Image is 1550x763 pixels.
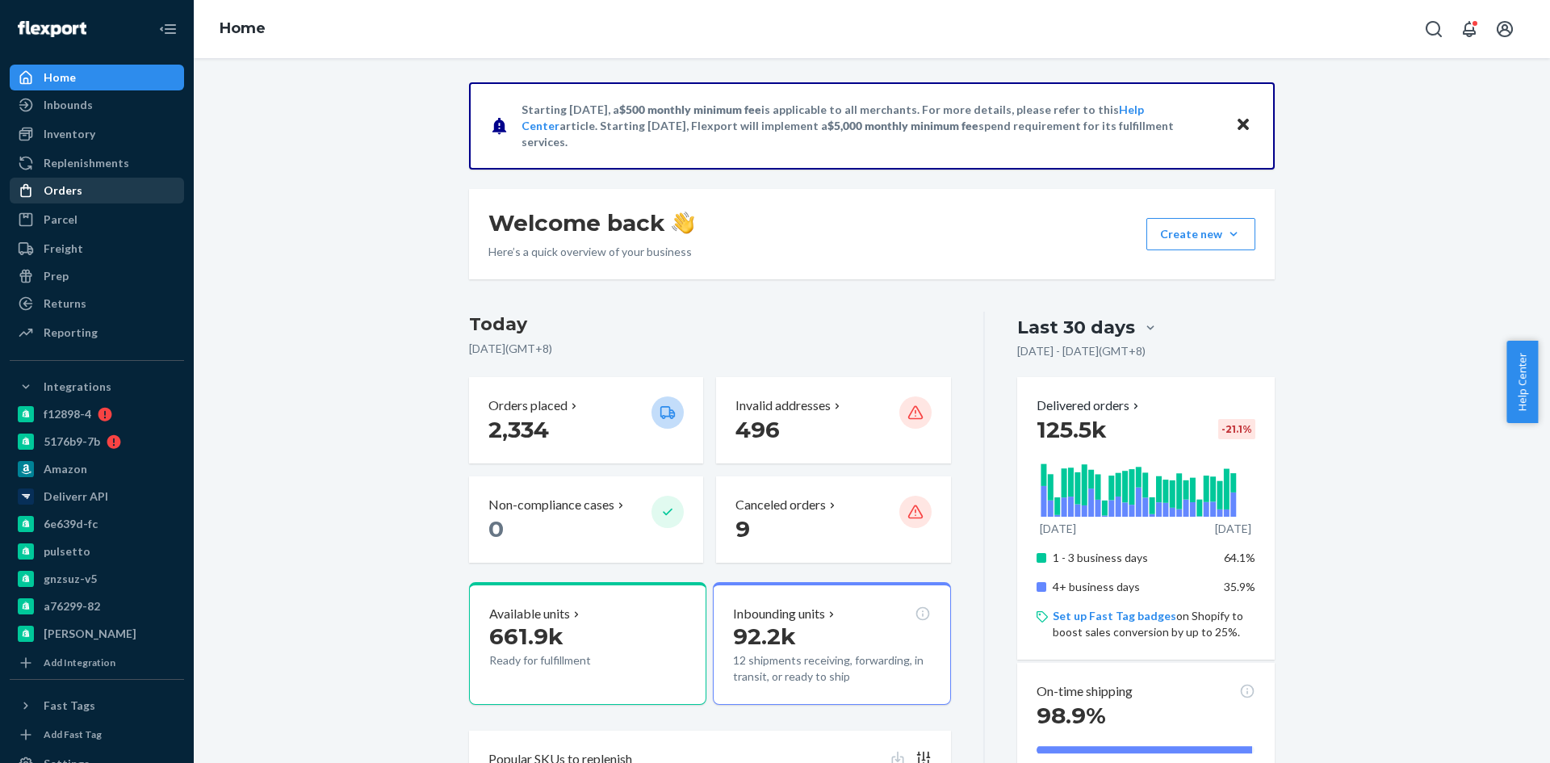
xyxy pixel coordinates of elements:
[488,496,614,514] p: Non-compliance cases
[469,582,706,705] button: Available units661.9kReady for fulfillment
[44,598,100,614] div: a76299-82
[1037,702,1106,729] span: 98.9%
[220,19,266,37] a: Home
[1215,521,1251,537] p: [DATE]
[1233,114,1254,137] button: Close
[44,268,69,284] div: Prep
[1224,580,1255,593] span: 35.9%
[44,379,111,395] div: Integrations
[827,119,978,132] span: $5,000 monthly minimum fee
[1453,13,1485,45] button: Open notifications
[44,325,98,341] div: Reporting
[1146,218,1255,250] button: Create new
[10,539,184,564] a: pulsetto
[44,571,97,587] div: gnzsuz-v5
[488,396,568,415] p: Orders placed
[1037,416,1107,443] span: 125.5k
[44,488,108,505] div: Deliverr API
[10,566,184,592] a: gnzsuz-v5
[1218,419,1255,439] div: -21.1 %
[44,543,90,560] div: pulsetto
[1053,550,1212,566] p: 1 - 3 business days
[1489,13,1521,45] button: Open account menu
[1224,551,1255,564] span: 64.1%
[44,516,98,532] div: 6e639d-fc
[469,312,951,337] h3: Today
[44,434,100,450] div: 5176b9-7b
[522,102,1220,150] p: Starting [DATE], a is applicable to all merchants. For more details, please refer to this article...
[10,693,184,719] button: Fast Tags
[619,103,761,116] span: $500 monthly minimum fee
[10,401,184,427] a: f12898-4
[10,593,184,619] a: a76299-82
[735,515,750,543] span: 9
[10,92,184,118] a: Inbounds
[469,341,951,357] p: [DATE] ( GMT+8 )
[489,652,639,669] p: Ready for fulfillment
[733,623,796,650] span: 92.2k
[10,511,184,537] a: 6e639d-fc
[44,126,95,142] div: Inventory
[44,212,77,228] div: Parcel
[10,484,184,509] a: Deliverr API
[1506,341,1538,423] button: Help Center
[716,476,950,563] button: Canceled orders 9
[735,396,831,415] p: Invalid addresses
[10,150,184,176] a: Replenishments
[488,208,694,237] h1: Welcome back
[1418,13,1450,45] button: Open Search Box
[1017,343,1146,359] p: [DATE] - [DATE] ( GMT+8 )
[1053,579,1212,595] p: 4+ business days
[489,623,563,650] span: 661.9k
[207,6,279,52] ol: breadcrumbs
[488,244,694,260] p: Here’s a quick overview of your business
[1053,609,1176,623] a: Set up Fast Tag badges
[44,626,136,642] div: [PERSON_NAME]
[10,236,184,262] a: Freight
[44,182,82,199] div: Orders
[10,121,184,147] a: Inventory
[44,296,86,312] div: Returns
[10,621,184,647] a: [PERSON_NAME]
[1037,682,1133,701] p: On-time shipping
[735,496,826,514] p: Canceled orders
[10,263,184,289] a: Prep
[1037,396,1142,415] button: Delivered orders
[10,320,184,346] a: Reporting
[10,456,184,482] a: Amazon
[1053,608,1255,640] p: on Shopify to boost sales conversion by up to 25%.
[44,656,115,669] div: Add Integration
[488,515,504,543] span: 0
[10,653,184,673] a: Add Integration
[735,416,780,443] span: 496
[733,652,930,685] p: 12 shipments receiving, forwarding, in transit, or ready to ship
[44,97,93,113] div: Inbounds
[733,605,825,623] p: Inbounding units
[18,21,86,37] img: Flexport logo
[44,727,102,741] div: Add Fast Tag
[10,374,184,400] button: Integrations
[10,725,184,744] a: Add Fast Tag
[10,429,184,455] a: 5176b9-7b
[489,605,570,623] p: Available units
[1040,521,1076,537] p: [DATE]
[469,476,703,563] button: Non-compliance cases 0
[44,461,87,477] div: Amazon
[10,291,184,317] a: Returns
[672,212,694,234] img: hand-wave emoji
[10,65,184,90] a: Home
[44,155,129,171] div: Replenishments
[469,377,703,463] button: Orders placed 2,334
[44,241,83,257] div: Freight
[152,13,184,45] button: Close Navigation
[488,416,549,443] span: 2,334
[10,178,184,203] a: Orders
[44,406,91,422] div: f12898-4
[716,377,950,463] button: Invalid addresses 496
[44,69,76,86] div: Home
[10,207,184,233] a: Parcel
[44,698,95,714] div: Fast Tags
[1017,315,1135,340] div: Last 30 days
